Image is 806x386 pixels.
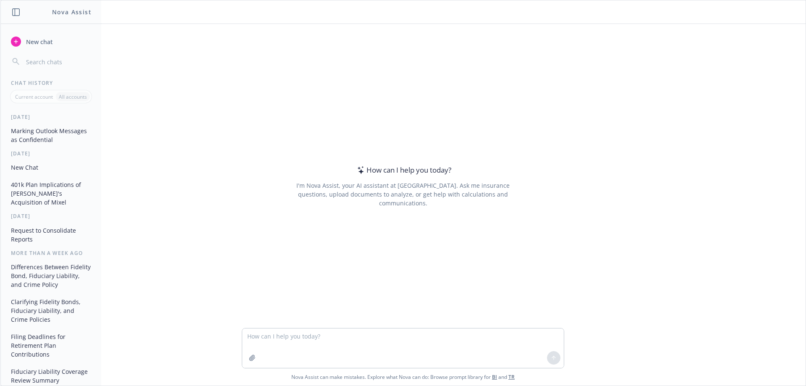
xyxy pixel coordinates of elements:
button: New Chat [8,160,94,174]
p: Current account [15,93,53,100]
button: Marking Outlook Messages as Confidential [8,124,94,147]
div: [DATE] [1,213,101,220]
h1: Nova Assist [52,8,92,16]
p: All accounts [59,93,87,100]
div: More than a week ago [1,249,101,257]
button: Differences Between Fidelity Bond, Fiduciary Liability, and Crime Policy [8,260,94,291]
button: Clarifying Fidelity Bonds, Fiduciary Liability, and Crime Policies [8,295,94,326]
a: BI [492,373,497,381]
div: How can I help you today? [355,165,451,176]
button: Filing Deadlines for Retirement Plan Contributions [8,330,94,361]
a: TR [508,373,515,381]
div: Chat History [1,79,101,87]
div: I'm Nova Assist, your AI assistant at [GEOGRAPHIC_DATA]. Ask me insurance questions, upload docum... [285,181,521,207]
button: 401k Plan Implications of [PERSON_NAME]'s Acquisition of Mixel [8,178,94,209]
div: [DATE] [1,113,101,121]
button: New chat [8,34,94,49]
button: Request to Consolidate Reports [8,223,94,246]
span: Nova Assist can make mistakes. Explore what Nova can do: Browse prompt library for and [4,368,802,386]
div: [DATE] [1,150,101,157]
input: Search chats [24,56,91,68]
span: New chat [24,37,53,46]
